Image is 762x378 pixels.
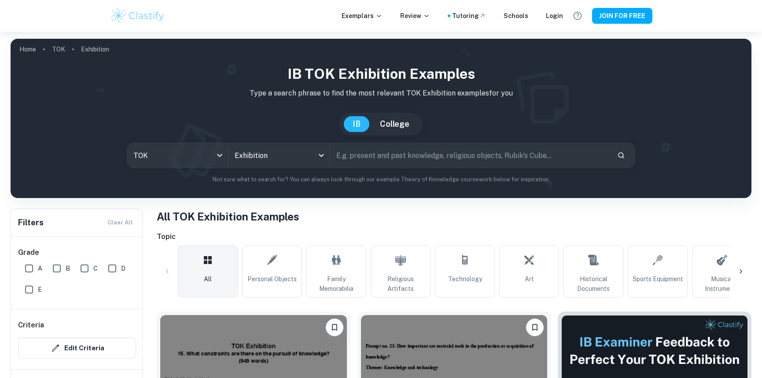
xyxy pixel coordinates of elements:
[66,264,70,273] span: B
[38,285,42,294] span: E
[342,11,383,21] p: Exemplars
[696,274,748,294] span: Musical Instruments
[526,319,544,336] button: Please log in to bookmark exemplars
[592,8,652,24] button: JOIN FOR FREE
[157,209,751,224] h1: All TOK Exhibition Examples
[326,319,343,336] button: Please log in to bookmark exemplars
[18,338,136,359] button: Edit Criteria
[400,11,430,21] p: Review
[93,264,98,273] span: C
[452,11,486,21] a: Tutoring
[614,148,629,163] button: Search
[127,143,228,168] div: TOK
[567,274,619,294] span: Historical Documents
[310,274,362,294] span: Family Memorabilia
[546,11,563,21] a: Login
[19,43,36,55] a: Home
[18,175,744,184] p: Not sure what to search for? You can always look through our example Theory of Knowledge coursewo...
[371,116,418,132] button: College
[38,264,42,273] span: A
[330,143,610,168] input: E.g. present and past knowledge, religious objects, Rubik's Cube...
[448,274,482,284] span: Technology
[570,8,585,23] button: Help and Feedback
[18,217,44,229] h6: Filters
[81,44,109,54] p: Exhibition
[247,274,297,284] span: Personal Objects
[11,39,751,198] img: profile cover
[121,264,125,273] span: D
[157,231,751,242] h6: Topic
[228,143,330,168] div: Exhibition
[110,7,166,25] img: Clastify logo
[18,63,744,84] h1: IB TOK Exhibition examples
[633,274,683,284] span: Sports Equipment
[18,247,136,258] h6: Grade
[204,274,212,284] span: All
[344,116,369,132] button: IB
[18,88,744,99] p: Type a search phrase to find the most relevant TOK Exhibition examples for you
[18,320,44,330] h6: Criteria
[504,11,528,21] a: Schools
[52,43,65,55] a: TOK
[375,274,427,294] span: Religious Artifacts
[525,274,534,284] span: Art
